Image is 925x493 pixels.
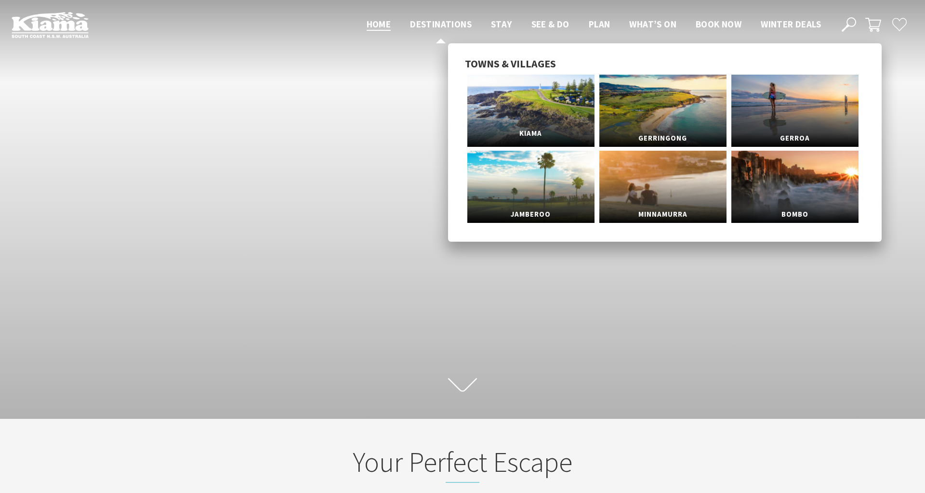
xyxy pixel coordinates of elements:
[731,206,859,223] span: Bombo
[467,206,595,223] span: Jamberoo
[410,18,472,30] span: Destinations
[731,130,859,147] span: Gerroa
[467,125,595,143] span: Kiama
[491,18,512,30] span: Stay
[629,18,676,30] span: What’s On
[531,18,569,30] span: See & Do
[696,18,741,30] span: Book now
[465,57,556,70] span: Towns & Villages
[274,445,651,483] h2: Your Perfect Escape
[599,206,727,223] span: Minnamurra
[761,18,821,30] span: Winter Deals
[12,12,89,38] img: Kiama Logo
[357,17,831,33] nav: Main Menu
[589,18,610,30] span: Plan
[367,18,391,30] span: Home
[599,130,727,147] span: Gerringong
